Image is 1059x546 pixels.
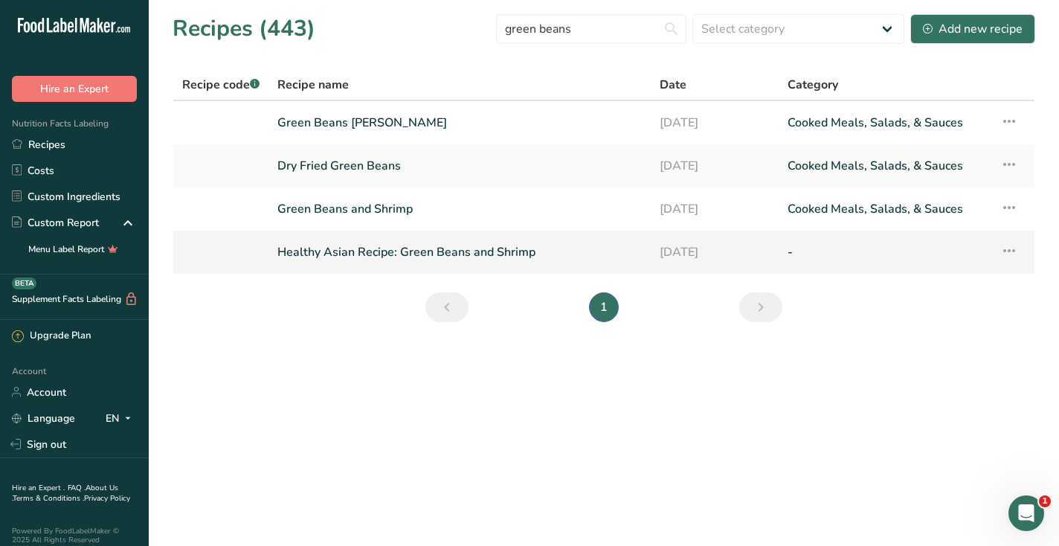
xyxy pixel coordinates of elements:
a: Hire an Expert . [12,483,65,493]
div: Upgrade Plan [12,329,91,344]
a: Cooked Meals, Salads, & Sauces [788,193,982,225]
a: Language [12,405,75,431]
div: Powered By FoodLabelMaker © 2025 All Rights Reserved [12,527,137,545]
input: Search for recipe [496,14,686,44]
a: Cooked Meals, Salads, & Sauces [788,150,982,182]
span: Recipe name [277,76,349,94]
iframe: Intercom live chat [1008,495,1044,531]
span: Category [788,76,838,94]
a: Previous page [425,292,469,322]
a: Healthy Asian Recipe: Green Beans and Shrimp [277,237,642,268]
button: Add new recipe [910,14,1035,44]
div: EN [106,409,137,427]
a: Dry Fried Green Beans [277,150,642,182]
h1: Recipes (443) [173,12,315,45]
a: Next page [739,292,782,322]
a: Terms & Conditions . [13,493,84,504]
a: Green Beans [PERSON_NAME] [277,107,642,138]
a: - [788,237,982,268]
a: About Us . [12,483,118,504]
a: [DATE] [660,107,770,138]
a: [DATE] [660,150,770,182]
span: 1 [1039,495,1051,507]
div: Add new recipe [923,20,1023,38]
a: Cooked Meals, Salads, & Sauces [788,107,982,138]
a: Privacy Policy [84,493,130,504]
a: Green Beans and Shrimp [277,193,642,225]
div: BETA [12,277,36,289]
span: Date [660,76,686,94]
button: Hire an Expert [12,76,137,102]
a: [DATE] [660,193,770,225]
a: FAQ . [68,483,86,493]
div: Custom Report [12,215,99,231]
a: [DATE] [660,237,770,268]
span: Recipe code [182,77,260,93]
